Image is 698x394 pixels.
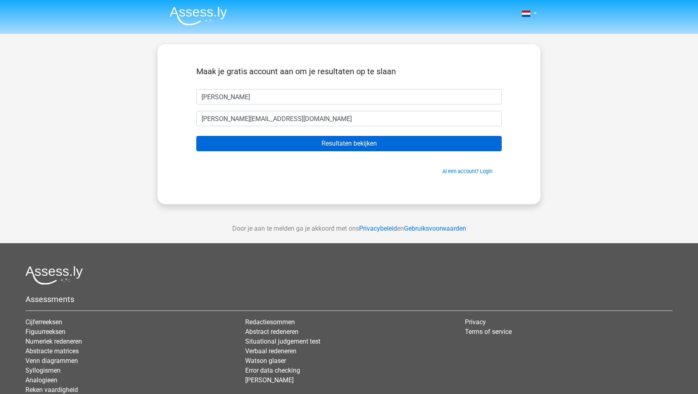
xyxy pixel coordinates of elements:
input: Email [196,111,502,126]
a: Abstracte matrices [25,347,79,355]
a: Privacy [465,318,486,326]
a: Analogieen [25,376,57,384]
a: Syllogismen [25,367,61,374]
a: [PERSON_NAME] [245,376,294,384]
a: Situational judgement test [245,338,320,345]
a: Abstract redeneren [245,328,299,336]
a: Terms of service [465,328,512,336]
a: Redactiesommen [245,318,295,326]
img: Assessly [170,6,227,25]
img: Assessly logo [25,266,83,285]
a: Verbaal redeneren [245,347,296,355]
a: Reken vaardigheid [25,386,78,394]
a: Gebruiksvoorwaarden [404,225,466,232]
a: Numeriek redeneren [25,338,82,345]
h5: Maak je gratis account aan om je resultaten op te slaan [196,67,502,76]
a: Venn diagrammen [25,357,78,365]
a: Al een account? Login [442,168,492,174]
input: Voornaam [196,89,502,104]
a: Figuurreeksen [25,328,65,336]
a: Privacybeleid [359,225,397,232]
a: Watson glaser [245,357,286,365]
h5: Assessments [25,294,673,304]
a: Cijferreeksen [25,318,62,326]
a: Error data checking [245,367,300,374]
input: Resultaten bekijken [196,136,502,151]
